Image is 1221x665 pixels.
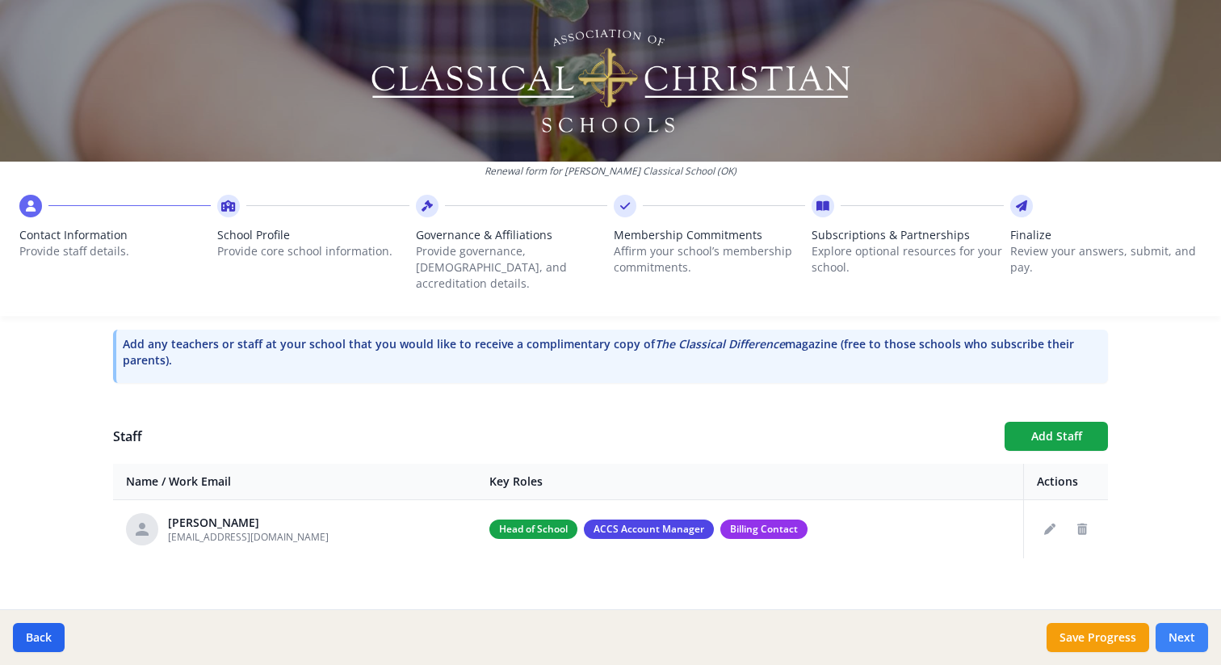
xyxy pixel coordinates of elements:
button: Back [13,623,65,652]
span: Governance & Affiliations [416,227,607,243]
span: Subscriptions & Partnerships [812,227,1003,243]
button: Add Staff [1005,422,1108,451]
span: Membership Commitments [614,227,805,243]
p: Review your answers, submit, and pay. [1010,243,1202,276]
span: [EMAIL_ADDRESS][DOMAIN_NAME] [168,530,329,544]
p: Provide staff details. [19,243,211,259]
span: Contact Information [19,227,211,243]
button: Next [1156,623,1208,652]
span: ACCS Account Manager [584,520,714,539]
p: Provide governance, [DEMOGRAPHIC_DATA], and accreditation details. [416,243,607,292]
span: Head of School [489,520,577,539]
p: Explore optional resources for your school. [812,243,1003,276]
h1: Staff [113,427,992,446]
button: Edit staff [1037,516,1063,542]
img: Logo [369,24,853,137]
p: Add any teachers or staff at your school that you would like to receive a complimentary copy of m... [123,336,1101,368]
span: Finalize [1010,227,1202,243]
th: Actions [1024,464,1109,500]
button: Save Progress [1047,623,1149,652]
span: Billing Contact [720,520,808,539]
span: School Profile [217,227,409,243]
button: Delete staff [1069,516,1095,542]
th: Name / Work Email [113,464,476,500]
th: Key Roles [476,464,1024,500]
div: [PERSON_NAME] [168,515,329,531]
i: The Classical Difference [655,336,785,351]
p: Affirm your school’s membership commitments. [614,243,805,276]
p: Provide core school information. [217,243,409,259]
